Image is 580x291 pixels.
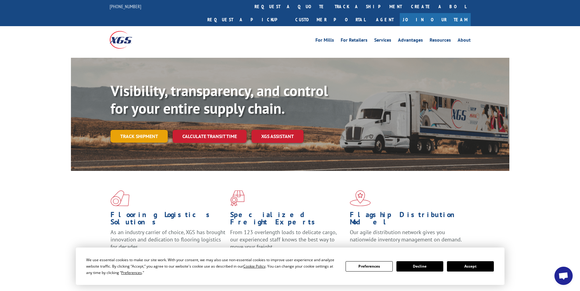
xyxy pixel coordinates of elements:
[554,267,573,285] div: Open chat
[111,211,226,229] h1: Flooring Logistics Solutions
[346,261,392,272] button: Preferences
[110,3,141,9] a: [PHONE_NUMBER]
[86,257,338,276] div: We use essential cookies to make our site work. With your consent, we may also use non-essential ...
[458,38,471,44] a: About
[230,229,345,256] p: From 123 overlength loads to delicate cargo, our experienced staff knows the best way to move you...
[111,190,129,206] img: xgs-icon-total-supply-chain-intelligence-red
[230,190,244,206] img: xgs-icon-focused-on-flooring-red
[374,38,391,44] a: Services
[111,229,225,250] span: As an industry carrier of choice, XGS has brought innovation and dedication to flooring logistics...
[76,248,504,285] div: Cookie Consent Prompt
[370,13,400,26] a: Agent
[315,38,334,44] a: For Mills
[111,130,168,143] a: Track shipment
[400,13,471,26] a: Join Our Team
[398,38,423,44] a: Advantages
[111,81,328,118] b: Visibility, transparency, and control for your entire supply chain.
[396,261,443,272] button: Decline
[341,38,367,44] a: For Retailers
[251,130,304,143] a: XGS ASSISTANT
[291,13,370,26] a: Customer Portal
[447,261,494,272] button: Accept
[350,190,371,206] img: xgs-icon-flagship-distribution-model-red
[430,38,451,44] a: Resources
[230,211,345,229] h1: Specialized Freight Experts
[350,211,465,229] h1: Flagship Distribution Model
[350,229,462,243] span: Our agile distribution network gives you nationwide inventory management on demand.
[243,264,265,269] span: Cookie Policy
[121,270,142,275] span: Preferences
[203,13,291,26] a: Request a pickup
[173,130,247,143] a: Calculate transit time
